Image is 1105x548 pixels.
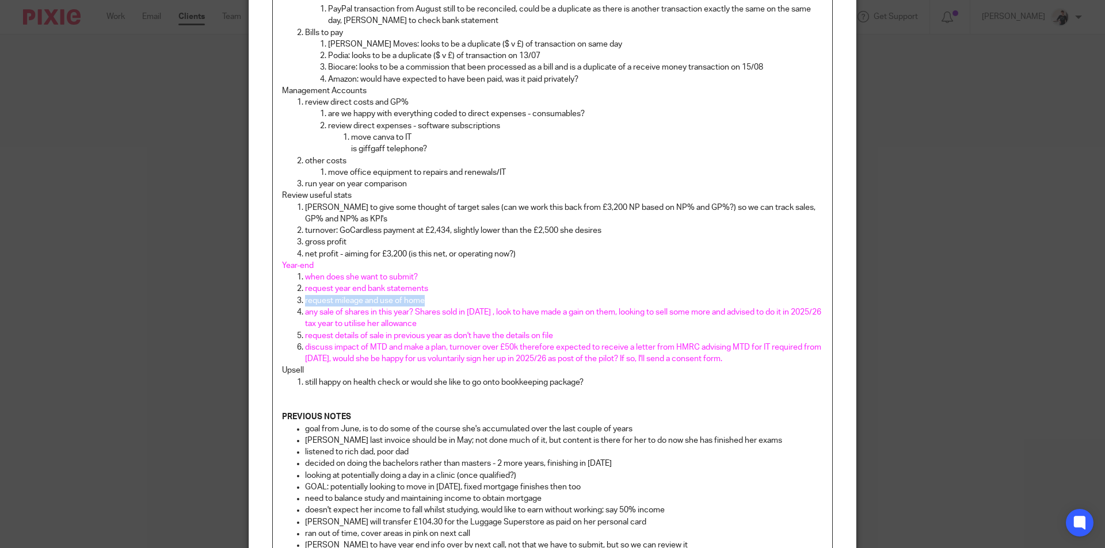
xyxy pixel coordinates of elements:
p: Bills to pay [305,27,823,39]
span: request year end bank statements [305,285,428,293]
span: Year-end [282,262,314,270]
p: gross profit [305,236,823,248]
p: doesn't expect her income to fall whilst studying, would like to earn without working; say 50% in... [305,504,823,516]
p: move canva to IT [351,132,823,143]
p: Management Accounts [282,85,823,97]
span: any sale of shares in this year? Shares sold in [DATE] , look to have made a gain on them, lookin... [305,308,823,328]
p: move office equipment to repairs and renewals/IT [328,167,823,178]
p: Amazon: would have expected to have been paid, was it paid privately? [328,74,823,85]
p: is giffgaff telephone? [351,143,823,155]
span: when does she want to submit? [305,273,418,281]
p: other costs [305,155,823,167]
p: Podia: looks to be a duplicate ($ v £) of transaction on 13/07 [328,50,823,62]
p: PayPal transaction from August still to be reconciled, could be a duplicate as there is another t... [328,3,823,27]
p: run year on year comparison [305,178,823,190]
p: listened to rich dad, poor dad [305,446,823,458]
p: still happy on health check or would she like to go onto bookkeeping package? [305,377,823,388]
p: Upsell [282,365,823,376]
p: review direct expenses - software subscriptions [328,120,823,132]
p: [PERSON_NAME] will transfer £104.30 for the Luggage Superstore as paid on her personal card [305,516,823,528]
p: [PERSON_NAME] last invoice should be in May; not done much of it, but content is there for her to... [305,435,823,446]
p: need to balance study and maintaining income to obtain mortgage [305,493,823,504]
p: Biocare: looks to be a commission that been processed as a bill and is a duplicate of a receive m... [328,62,823,73]
p: GOAL: potentially looking to move in [DATE], fixed mortgage finishes then too [305,481,823,493]
p: decided on doing the bachelors rather than masters - 2 more years, finishing in [DATE] [305,458,823,469]
p: [PERSON_NAME] Moves: looks to be a duplicate ($ v £) of transaction on same day [328,39,823,50]
p: review direct costs and GP% [305,97,823,108]
p: looking at potentially doing a day in a clinic (once qualified?) [305,470,823,481]
span: request mileage and use of home [305,297,425,305]
p: ran out of time, cover areas in pink on next call [305,528,823,539]
p: net profit - aiming for £3,200 (is this net, or operating now?) [305,248,823,260]
span: discuss impact of MTD and make a plan, turnover over £50k therefore expected to receive a letter ... [305,343,823,363]
p: turnover: GoCardless payment at £2,434, slightly lower than the £2,500 she desires [305,225,823,236]
p: goal from June, is to do some of the course she's accumulated over the last couple of years [305,423,823,435]
p: [PERSON_NAME] to give some thought of target sales (can we work this back from £3,200 NP based on... [305,202,823,225]
p: are we happy with everything coded to direct expenses - consumables? [328,108,823,120]
strong: PREVIOUS NOTES [282,413,351,421]
span: request details of sale in previous year as don't have the details on file [305,332,553,340]
p: Review useful stats [282,190,823,201]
